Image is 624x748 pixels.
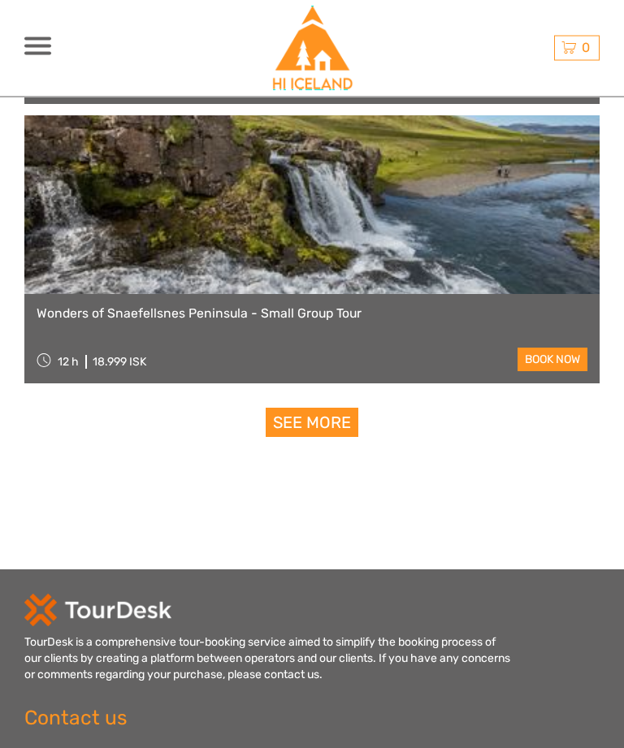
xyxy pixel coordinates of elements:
[579,40,592,55] span: 0
[271,6,354,90] img: Hostelling International
[93,356,146,370] div: 18.999 ISK
[24,635,512,684] div: TourDesk is a comprehensive tour-booking service aimed to simplify the booking process of our cli...
[58,356,79,370] span: 12 h
[24,595,171,627] img: td-logo-white.png
[266,409,358,439] a: See more
[37,307,587,322] a: Wonders of Snaefellsnes Peninsula - Small Group Tour
[518,348,587,372] a: book now
[13,6,62,55] button: Open LiveChat chat widget
[24,707,215,730] h2: Contact us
